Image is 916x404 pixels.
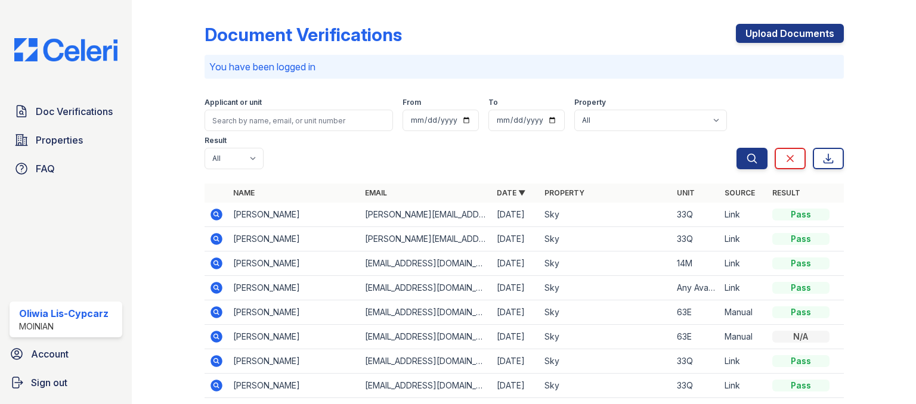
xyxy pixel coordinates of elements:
[10,100,122,123] a: Doc Verifications
[736,24,844,43] a: Upload Documents
[31,375,67,390] span: Sign out
[19,306,109,321] div: Oliwia Lis-Cypcarz
[672,276,720,300] td: Any Available
[772,355,830,367] div: Pass
[772,331,830,343] div: N/A
[5,38,127,61] img: CE_Logo_Blue-a8612792a0a2168367f1c8372b55b34899dd931a85d93a1a3d3e32e68fde9ad4.png
[228,251,360,276] td: [PERSON_NAME]
[10,157,122,181] a: FAQ
[403,98,421,107] label: From
[360,203,492,227] td: [PERSON_NAME][EMAIL_ADDRESS][DOMAIN_NAME]
[205,136,227,145] label: Result
[209,60,839,74] p: You have been logged in
[772,282,830,294] div: Pass
[720,227,768,251] td: Link
[772,257,830,269] div: Pass
[540,227,671,251] td: Sky
[772,233,830,245] div: Pass
[492,300,540,325] td: [DATE]
[720,349,768,374] td: Link
[540,276,671,300] td: Sky
[488,98,498,107] label: To
[228,300,360,325] td: [PERSON_NAME]
[205,110,393,131] input: Search by name, email, or unit number
[228,349,360,374] td: [PERSON_NAME]
[228,276,360,300] td: [PERSON_NAME]
[540,251,671,276] td: Sky
[866,356,904,392] iframe: chat widget
[36,133,83,147] span: Properties
[19,321,109,332] div: Moinian
[360,325,492,349] td: [EMAIL_ADDRESS][DOMAIN_NAME]
[492,349,540,374] td: [DATE]
[672,300,720,325] td: 63E
[31,347,69,361] span: Account
[540,349,671,374] td: Sky
[672,203,720,227] td: 33Q
[10,128,122,152] a: Properties
[492,325,540,349] td: [DATE]
[725,188,755,197] a: Source
[540,203,671,227] td: Sky
[360,227,492,251] td: [PERSON_NAME][EMAIL_ADDRESS][DOMAIN_NAME]
[672,325,720,349] td: 63E
[672,374,720,398] td: 33Q
[228,227,360,251] td: [PERSON_NAME]
[492,251,540,276] td: [DATE]
[205,98,262,107] label: Applicant or unit
[492,203,540,227] td: [DATE]
[365,188,387,197] a: Email
[228,203,360,227] td: [PERSON_NAME]
[772,380,830,391] div: Pass
[492,374,540,398] td: [DATE]
[540,325,671,349] td: Sky
[720,300,768,325] td: Manual
[233,188,255,197] a: Name
[205,24,402,45] div: Document Verifications
[672,349,720,374] td: 33Q
[36,161,55,176] span: FAQ
[492,276,540,300] td: [DATE]
[5,371,127,394] a: Sign out
[672,227,720,251] td: 33Q
[677,188,695,197] a: Unit
[5,342,127,366] a: Account
[497,188,525,197] a: Date ▼
[720,251,768,276] td: Link
[360,276,492,300] td: [EMAIL_ADDRESS][DOMAIN_NAME]
[720,203,768,227] td: Link
[720,374,768,398] td: Link
[772,209,830,220] div: Pass
[360,300,492,325] td: [EMAIL_ADDRESS][DOMAIN_NAME]
[540,374,671,398] td: Sky
[360,374,492,398] td: [EMAIL_ADDRESS][DOMAIN_NAME]
[540,300,671,325] td: Sky
[772,188,800,197] a: Result
[574,98,606,107] label: Property
[720,276,768,300] td: Link
[360,251,492,276] td: [EMAIL_ADDRESS][DOMAIN_NAME]
[672,251,720,276] td: 14M
[720,325,768,349] td: Manual
[360,349,492,374] td: [EMAIL_ADDRESS][DOMAIN_NAME]
[772,306,830,318] div: Pass
[228,374,360,398] td: [PERSON_NAME]
[36,104,113,119] span: Doc Verifications
[492,227,540,251] td: [DATE]
[544,188,584,197] a: Property
[228,325,360,349] td: [PERSON_NAME]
